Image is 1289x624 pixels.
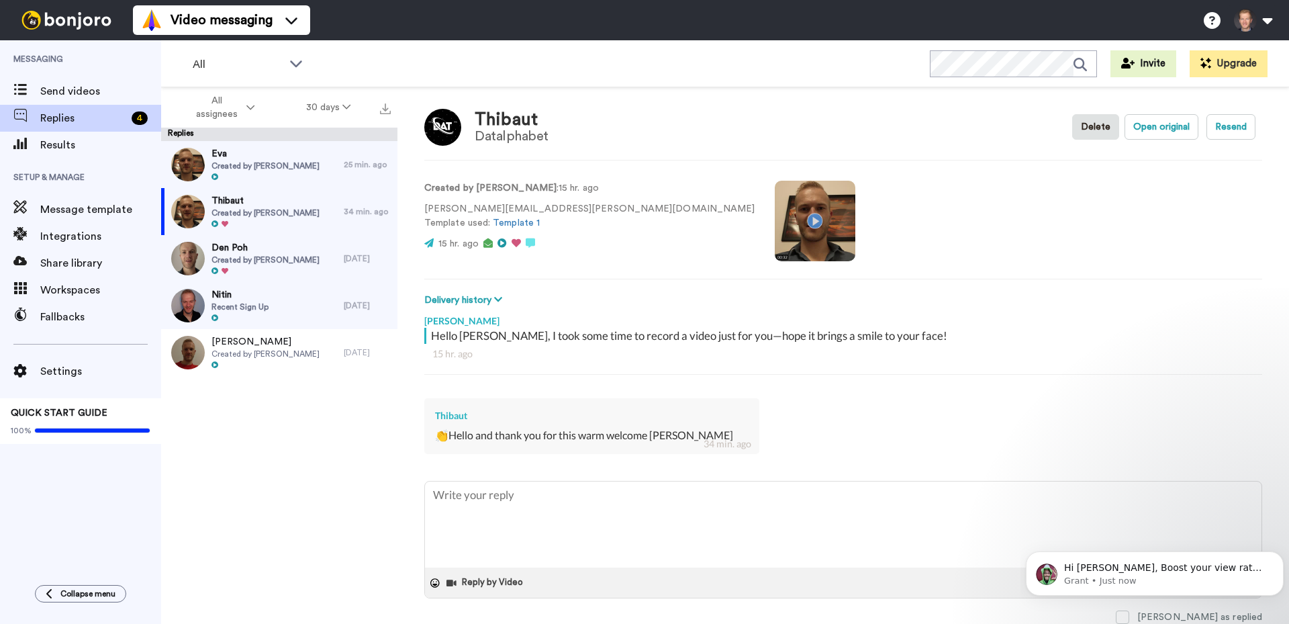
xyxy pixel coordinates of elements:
div: [PERSON_NAME] [424,308,1262,328]
span: Nitin [211,288,269,302]
span: Integrations [40,228,161,244]
div: Replies [161,128,397,141]
div: 25 min. ago [344,159,391,170]
span: Replies [40,110,126,126]
button: 30 days [281,95,377,120]
button: Delivery history [424,293,506,308]
button: Reply by Video [445,573,527,593]
img: 3b78aab7-f40c-422f-9e28-9b293847adc4-thumb.jpg [171,195,205,228]
div: [DATE] [344,300,391,311]
div: 4 [132,112,148,125]
span: Eva [211,147,320,161]
span: [PERSON_NAME] [211,335,320,349]
strong: Created by [PERSON_NAME] [424,183,557,193]
span: Collapse menu [60,588,115,599]
img: Image of Thibaut [424,109,461,146]
div: Hello [PERSON_NAME], I took some time to record a video just for you—hope it brings a smile to yo... [431,328,1259,344]
div: Thibaut [475,110,548,130]
span: Created by [PERSON_NAME] [211,255,320,265]
a: [PERSON_NAME]Created by [PERSON_NAME][DATE] [161,329,397,376]
a: Template 1 [493,218,540,228]
span: Settings [40,363,161,380]
div: 34 min. ago [704,437,751,451]
span: Message template [40,202,161,218]
button: Collapse menu [35,585,126,603]
img: 2951463f-088d-40d5-8a24-e94d65220ee1-thumb.jpg [171,336,205,369]
iframe: Intercom notifications message [1020,523,1289,617]
img: vm-color.svg [141,9,162,31]
button: Resend [1206,114,1255,140]
div: [DATE] [344,253,391,264]
span: Fallbacks [40,309,161,325]
button: All assignees [164,89,281,126]
span: Created by [PERSON_NAME] [211,349,320,359]
span: All assignees [189,94,244,121]
img: export.svg [380,103,391,114]
div: 👏Hello and thank you for this warm welcome [PERSON_NAME] [435,428,749,443]
button: Open original [1125,114,1198,140]
span: Created by [PERSON_NAME] [211,161,320,171]
span: Video messaging [171,11,273,30]
span: Created by [PERSON_NAME] [211,208,320,218]
span: Thibaut [211,194,320,208]
div: [DATE] [344,347,391,358]
a: Den PohCreated by [PERSON_NAME][DATE] [161,235,397,282]
button: Upgrade [1190,50,1268,77]
img: 24396739-1b6f-4635-8011-b1ee5168d6d9-thumb.jpg [171,289,205,322]
a: NitinRecent Sign Up[DATE] [161,282,397,329]
div: Datalphabet [475,129,548,144]
img: bj-logo-header-white.svg [16,11,117,30]
img: fa78644c-fa41-4d4b-bb11-1a0dd1d63c96-thumb.jpg [171,242,205,275]
a: ThibautCreated by [PERSON_NAME]34 min. ago [161,188,397,235]
span: QUICK START GUIDE [11,408,107,418]
button: Invite [1110,50,1176,77]
span: Share library [40,255,161,271]
span: All [193,56,283,73]
span: Recent Sign Up [211,302,269,312]
p: [PERSON_NAME][EMAIL_ADDRESS][PERSON_NAME][DOMAIN_NAME] Template used: [424,202,755,230]
img: 5b5189d6-25eb-40fc-814c-d59de687880a-thumb.jpg [171,148,205,181]
span: Results [40,137,161,153]
div: 34 min. ago [344,206,391,217]
div: Thibaut [435,409,749,422]
span: Send videos [40,83,161,99]
span: Workspaces [40,282,161,298]
button: Export all results that match these filters now. [376,97,395,118]
span: 100% [11,425,32,436]
span: 15 hr. ago [438,239,479,249]
span: Den Poh [211,241,320,255]
button: Delete [1072,114,1119,140]
a: EvaCreated by [PERSON_NAME]25 min. ago [161,141,397,188]
div: 15 hr. ago [432,347,1254,361]
p: : 15 hr. ago [424,181,755,195]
